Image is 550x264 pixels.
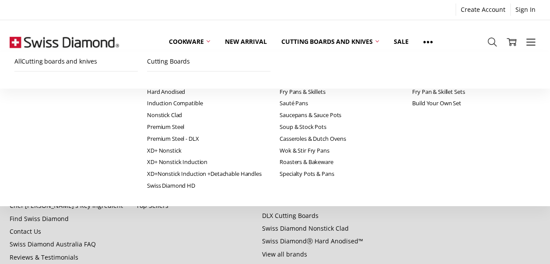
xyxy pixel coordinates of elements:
[10,20,119,64] img: Free Shipping On Every Order
[262,250,307,258] a: View all brands
[10,240,96,248] a: Swiss Diamond Australia FAQ
[262,211,319,220] a: DLX Cutting Boards
[10,214,69,223] a: Find Swiss Diamond
[456,4,510,16] a: Create Account
[10,253,78,261] a: Reviews & Testimonials
[262,224,349,232] a: Swiss Diamond Nonstick Clad
[274,32,386,51] a: Cutting boards and knives
[511,4,540,16] a: Sign In
[161,32,217,51] a: Cookware
[386,32,416,51] a: Sale
[10,227,41,235] a: Contact Us
[147,52,270,71] a: Cutting Boards
[416,32,440,52] a: Show All
[262,237,363,245] a: Swiss DiamondⓇ Hard Anodised™
[217,32,274,51] a: New arrival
